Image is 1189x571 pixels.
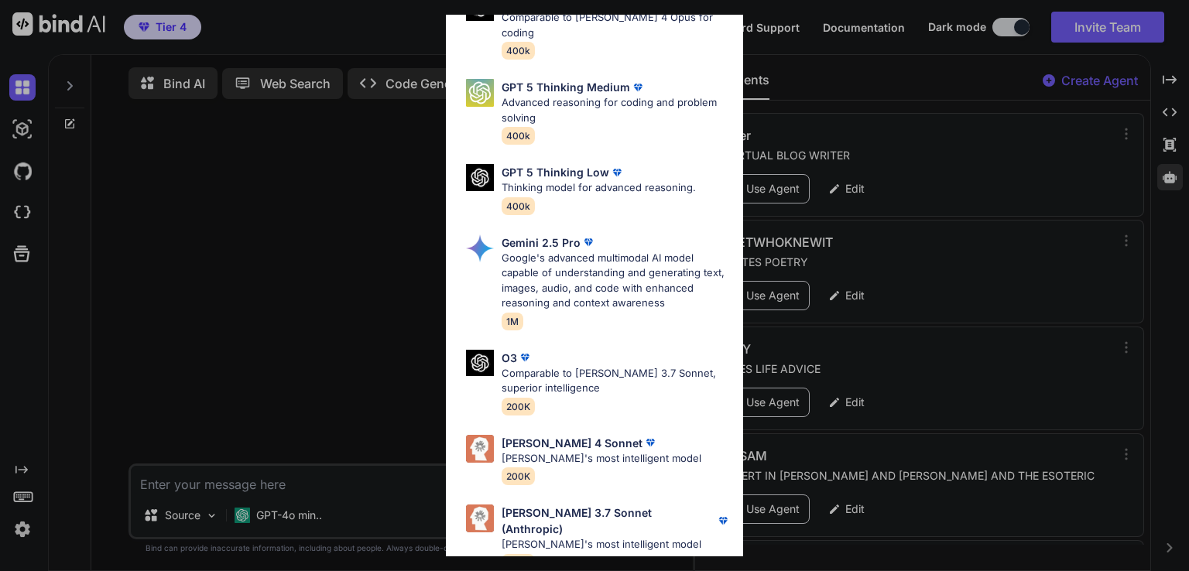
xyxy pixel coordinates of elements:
img: Pick Models [466,79,494,107]
img: premium [715,513,731,528]
img: Pick Models [466,504,494,532]
p: [PERSON_NAME]'s most intelligent model [502,451,701,467]
span: 200K [502,467,535,485]
p: [PERSON_NAME]'s most intelligent model [502,537,731,552]
img: premium [609,165,625,180]
span: 400k [502,197,535,215]
p: Comparable to [PERSON_NAME] 4 Opus for coding [502,10,731,40]
p: [PERSON_NAME] 3.7 Sonnet (Anthropic) [502,504,715,537]
img: Pick Models [466,435,494,463]
img: premium [517,350,533,365]
p: GPT 5 Thinking Low [502,164,609,180]
p: Advanced reasoning for coding and problem solving [502,95,731,125]
p: Comparable to [PERSON_NAME] 3.7 Sonnet, superior intelligence [502,366,731,396]
span: 400k [502,127,535,145]
img: premium [642,435,658,450]
img: premium [630,80,646,95]
img: premium [581,234,596,250]
img: Pick Models [466,164,494,191]
p: Google's advanced multimodal AI model capable of understanding and generating text, images, audio... [502,251,731,311]
img: Pick Models [466,350,494,377]
span: 1M [502,313,523,330]
span: 400k [502,42,535,60]
p: O3 [502,350,517,366]
p: GPT 5 Thinking Medium [502,79,630,95]
img: Pick Models [466,234,494,262]
p: [PERSON_NAME] 4 Sonnet [502,435,642,451]
p: Gemini 2.5 Pro [502,234,581,251]
span: 200K [502,398,535,415]
p: Thinking model for advanced reasoning. [502,180,696,196]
